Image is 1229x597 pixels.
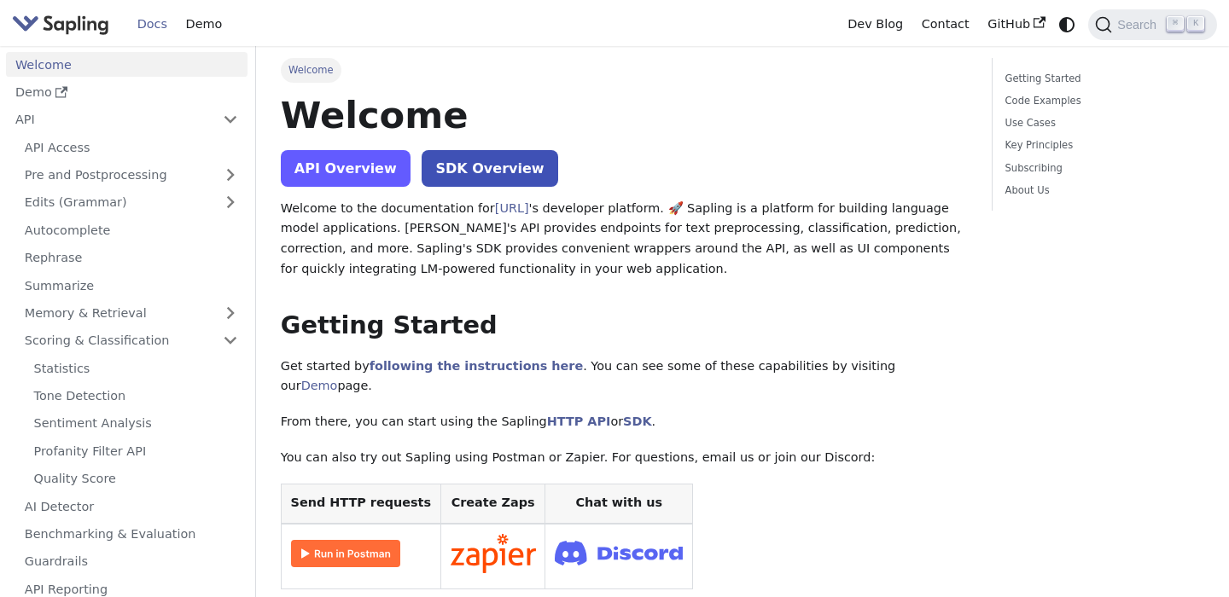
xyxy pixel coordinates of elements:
[281,199,968,280] p: Welcome to the documentation for 's developer platform. 🚀 Sapling is a platform for building lang...
[281,58,341,82] span: Welcome
[1005,93,1198,109] a: Code Examples
[281,58,968,82] nav: Breadcrumbs
[1005,160,1198,177] a: Subscribing
[281,92,968,138] h1: Welcome
[281,310,968,341] h2: Getting Started
[495,201,529,215] a: [URL]
[451,534,536,573] img: Connect in Zapier
[6,80,248,105] a: Demo
[301,379,338,392] a: Demo
[838,11,912,38] a: Dev Blog
[15,246,248,270] a: Rephrase
[281,356,968,397] p: Get started by . You can see some of these capabilities by visiting our page.
[281,448,968,468] p: You can also try out Sapling using Postman or Zapier. For questions, email us or join our Discord:
[281,484,440,524] th: Send HTTP requests
[25,438,248,463] a: Profanity Filter API
[15,135,248,159] a: API Access
[15,522,248,547] a: Benchmarking & Evaluation
[1187,16,1204,32] kbd: K
[213,107,248,132] button: Collapse sidebar category 'API'
[128,11,177,38] a: Docs
[12,12,109,37] img: Sapling.ai
[1055,12,1080,37] button: Switch between dark and light mode (currently system mode)
[15,549,248,574] a: Guardrails
[15,328,248,353] a: Scoring & Classification
[15,494,248,519] a: AI Detector
[912,11,979,38] a: Contact
[15,163,248,188] a: Pre and Postprocessing
[6,52,248,77] a: Welcome
[25,356,248,380] a: Statistics
[281,150,411,187] a: API Overview
[440,484,545,524] th: Create Zaps
[15,301,248,326] a: Memory & Retrieval
[291,540,400,567] img: Run in Postman
[623,414,651,428] a: SDK
[15,273,248,298] a: Summarize
[177,11,231,38] a: Demo
[6,107,213,132] a: API
[1005,115,1198,131] a: Use Cases
[978,11,1054,38] a: GitHub
[422,150,557,187] a: SDK Overview
[1088,9,1216,40] button: Search (Command+K)
[281,412,968,432] p: From there, you can start using the Sapling or .
[1167,16,1184,32] kbd: ⌘
[555,536,683,571] img: Join Discord
[1005,71,1198,87] a: Getting Started
[370,359,583,373] a: following the instructions here
[1112,18,1167,32] span: Search
[12,12,115,37] a: Sapling.ai
[25,467,248,491] a: Quality Score
[545,484,693,524] th: Chat with us
[15,190,248,215] a: Edits (Grammar)
[25,384,248,409] a: Tone Detection
[1005,137,1198,154] a: Key Principles
[15,217,248,242] a: Autocomplete
[547,414,611,428] a: HTTP API
[1005,183,1198,199] a: About Us
[25,411,248,436] a: Sentiment Analysis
